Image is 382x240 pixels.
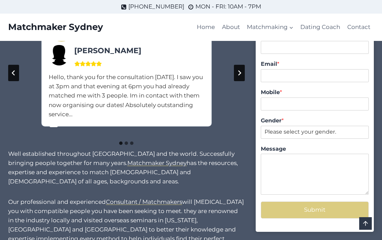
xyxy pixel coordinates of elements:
label: Email [261,61,369,68]
button: Go to slide 1 [119,141,123,145]
button: Submit [261,201,369,218]
a: Consultant / Matchmakers [106,198,182,205]
p: Well established throughout [GEOGRAPHIC_DATA] and the world. Successfully bringing people togethe... [8,149,245,186]
blockquote: Hello, thank you for the consultation [DATE]. I saw you at 3pm and that evening at 6pm you had al... [49,73,204,119]
a: Dating Coach [297,19,344,35]
nav: Primary [193,19,374,35]
label: Message [261,146,369,153]
button: Next slide [234,65,245,81]
a: Contact [344,19,374,35]
div: 5 out of 5 stars [49,60,204,69]
a: Matchmaker Sydney [127,160,187,166]
button: Go to slide 3 [130,141,133,145]
a: [PHONE_NUMBER] [121,2,184,11]
a: About [219,19,243,35]
a: Scroll to top [359,217,372,230]
a: Matchmaker Sydney [8,22,103,32]
button: Go to last slide [8,65,19,81]
label: Mobile [261,89,369,96]
li: 1 of 3 [20,9,233,127]
a: Home [193,19,218,35]
ul: Select a slide to show [8,140,245,146]
h4: [PERSON_NAME] [49,45,204,56]
input: Mobile [261,97,369,110]
button: Child menu of Matchmaking [243,19,297,35]
label: Gender [261,117,369,124]
img: femaleProfile-150x150.jpg [49,45,69,65]
span: [PHONE_NUMBER] [128,2,184,11]
button: Go to slide 2 [125,141,128,145]
span: MON - FRI: 10AM - 7PM [195,2,261,11]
